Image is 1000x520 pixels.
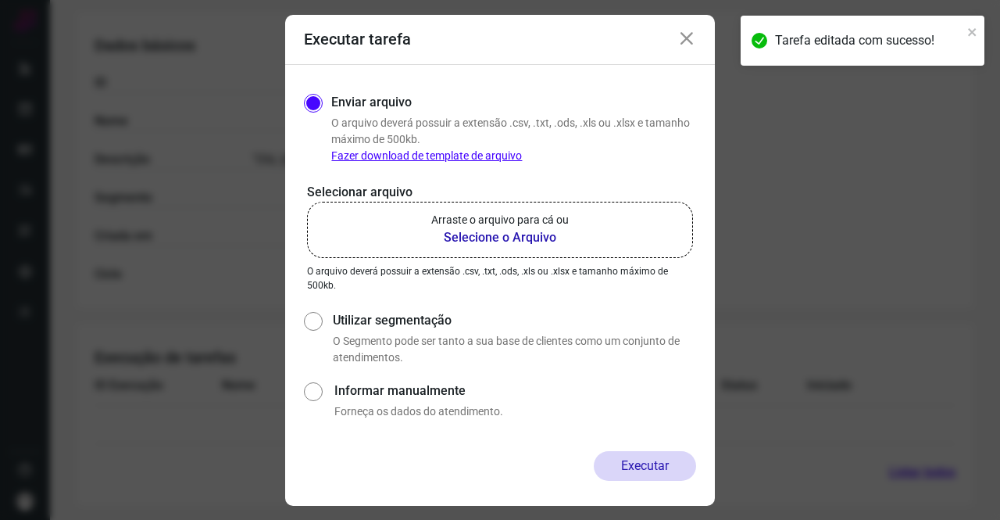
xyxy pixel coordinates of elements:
p: Selecionar arquivo [307,183,693,202]
h3: Executar tarefa [304,30,411,48]
label: Informar manualmente [334,382,696,400]
p: Forneça os dados do atendimento. [334,403,696,420]
b: Selecione o Arquivo [431,228,569,247]
a: Fazer download de template de arquivo [331,149,522,162]
p: Arraste o arquivo para cá ou [431,212,569,228]
p: O Segmento pode ser tanto a sua base de clientes como um conjunto de atendimentos. [333,333,696,366]
button: Executar [594,451,696,481]
p: O arquivo deverá possuir a extensão .csv, .txt, .ods, .xls ou .xlsx e tamanho máximo de 500kb. [331,115,696,164]
div: Tarefa editada com sucesso! [775,31,962,50]
label: Enviar arquivo [331,93,412,112]
p: O arquivo deverá possuir a extensão .csv, .txt, .ods, .xls ou .xlsx e tamanho máximo de 500kb. [307,264,693,292]
button: close [967,22,978,41]
label: Utilizar segmentação [333,311,696,330]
